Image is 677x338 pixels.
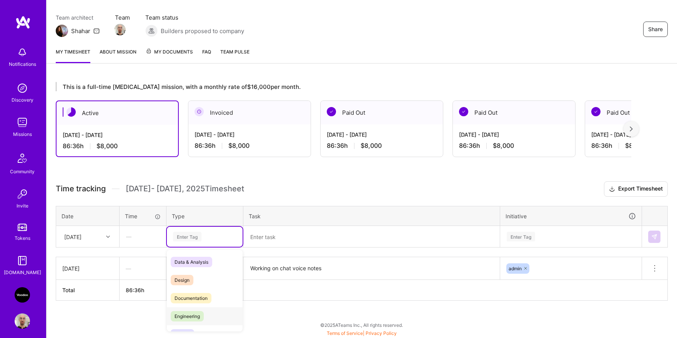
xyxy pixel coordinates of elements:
div: — [120,226,166,247]
div: [DATE] [64,233,82,241]
div: [DOMAIN_NAME] [4,268,41,276]
img: Submit [651,234,657,240]
img: Community [13,149,32,167]
div: Discovery [12,96,33,104]
th: 86:36h [120,280,166,301]
th: $8,000 [166,280,243,301]
a: My timesheet [56,48,90,63]
div: [DATE] - [DATE] [459,131,569,139]
span: $8,000 [493,142,514,150]
div: Invoiced [188,101,311,124]
div: Invite [17,202,28,210]
div: [DATE] - [DATE] [327,131,437,139]
div: Paid Out [453,101,575,124]
div: Shahar [71,27,90,35]
a: VooDoo (BeReal): Engineering Execution Squad [13,287,32,303]
a: Privacy Policy [366,330,397,336]
span: Engineering [171,311,204,321]
a: User Avatar [13,313,32,329]
div: This is a full-time [MEDICAL_DATA] mission, with a monthly rate of $16,000 per month. [56,82,631,91]
img: right [630,126,633,132]
img: bell [15,45,30,60]
a: Team Member Avatar [115,23,125,36]
div: — [120,258,166,279]
a: My Documents [146,48,193,63]
span: $8,000 [228,142,250,150]
img: Team Architect [56,25,68,37]
div: 86:36 h [327,142,437,150]
span: | [327,330,397,336]
div: Enter Tag [507,231,535,243]
span: Time tracking [56,184,106,194]
img: logo [15,15,31,29]
span: Team Pulse [220,49,250,55]
img: Invoiced [195,107,204,116]
span: $8,000 [625,142,646,150]
span: Share [648,25,663,33]
div: [DATE] - [DATE] [63,131,172,139]
span: Documentation [171,293,211,303]
div: © 2025 ATeams Inc., All rights reserved. [46,315,677,335]
div: 86:36 h [195,142,304,150]
a: Team Pulse [220,48,250,63]
img: Active [67,107,76,117]
img: Team Member Avatar [114,24,126,35]
div: [DATE] - [DATE] [195,131,304,139]
div: Time [125,212,161,220]
span: $8,000 [361,142,382,150]
i: icon Mail [93,28,100,34]
img: guide book [15,253,30,268]
span: My Documents [146,48,193,56]
img: Builders proposed to company [145,25,158,37]
th: Task [243,206,500,226]
div: Notifications [9,60,36,68]
div: [DATE] [62,264,113,273]
button: Share [643,22,668,37]
img: Paid Out [459,107,468,116]
th: Date [56,206,120,226]
img: Paid Out [327,107,336,116]
span: admin [509,266,522,271]
img: discovery [15,80,30,96]
textarea: Working on chat voice notes [244,258,499,279]
a: FAQ [202,48,211,63]
i: icon Download [609,185,615,193]
img: User Avatar [15,313,30,329]
div: Community [10,167,35,176]
th: Total [56,280,120,301]
i: icon Chevron [106,235,110,239]
img: VooDoo (BeReal): Engineering Execution Squad [15,287,30,303]
span: Builders proposed to company [161,27,244,35]
button: Export Timesheet [604,181,668,197]
div: Tokens [15,234,30,242]
img: teamwork [15,115,30,130]
span: $8,000 [96,142,118,150]
img: Invite [15,186,30,202]
div: 86:36 h [63,142,172,150]
span: Data & Analysis [171,257,212,267]
div: 86:36 h [459,142,569,150]
a: About Mission [100,48,136,63]
span: [DATE] - [DATE] , 2025 Timesheet [126,184,244,194]
div: Missions [13,130,32,138]
span: Team [115,13,130,22]
div: Active [57,101,178,125]
span: Team status [145,13,244,22]
img: tokens [18,224,27,231]
span: Team architect [56,13,100,22]
div: Paid Out [321,101,443,124]
span: Design [171,275,193,285]
a: Terms of Service [327,330,363,336]
div: Enter Tag [173,231,201,243]
img: Paid Out [591,107,600,116]
th: Type [166,206,243,226]
div: Initiative [506,212,636,221]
